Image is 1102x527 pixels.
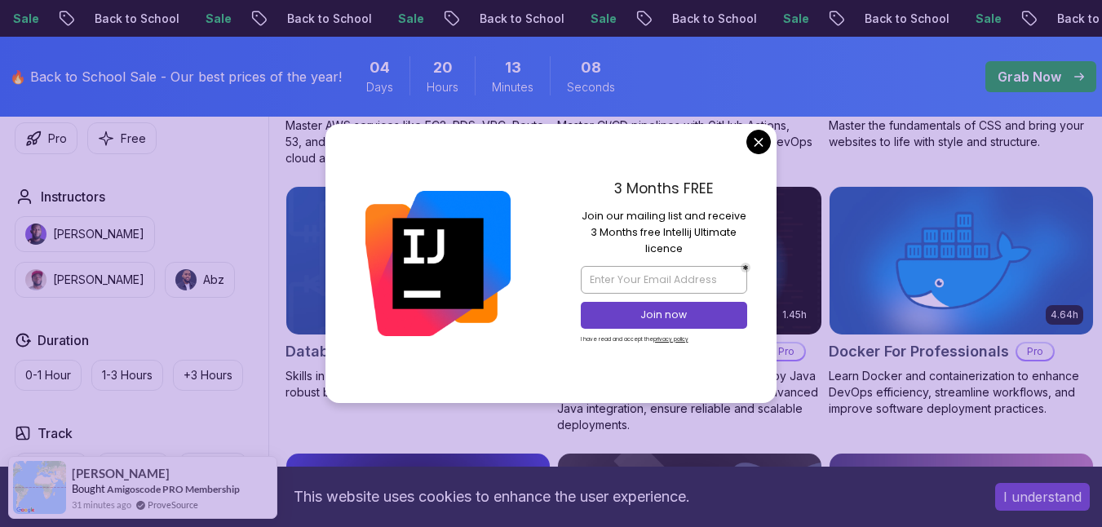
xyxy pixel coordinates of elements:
[285,117,551,166] p: Master AWS services like EC2, RDS, VPC, Route 53, and Docker to deploy and manage scalable cloud ...
[82,11,193,27] p: Back to School
[829,117,1094,150] p: Master the fundamentals of CSS and bring your websites to life with style and structure.
[557,117,822,166] p: Master CI/CD pipelines with GitHub Actions, automate deployments, and implement DevOps best pract...
[91,360,163,391] button: 1-3 Hours
[567,79,615,95] span: Seconds
[829,368,1094,417] p: Learn Docker and containerization to enhance DevOps efficiency, streamline workflows, and improve...
[107,483,240,495] a: Amigoscode PRO Membership
[370,56,390,79] span: 4 Days
[48,131,67,147] p: Pro
[15,360,82,391] button: 0-1 Hour
[25,224,46,245] img: instructor img
[770,11,822,27] p: Sale
[285,186,551,401] a: Database Design & Implementation card1.70hNEWDatabase Design & ImplementationProSkills in databas...
[15,216,155,252] button: instructor img[PERSON_NAME]
[829,186,1094,417] a: Docker For Professionals card4.64hDocker For ProfessionalsProLearn Docker and containerization to...
[15,122,77,154] button: Pro
[97,453,169,484] button: Back End
[72,482,105,495] span: Bought
[10,67,342,86] p: 🔥 Back to School Sale - Our best prices of the year!
[102,367,153,383] p: 1-3 Hours
[148,498,198,511] a: ProveSource
[173,360,243,391] button: +3 Hours
[998,67,1061,86] p: Grab Now
[179,453,247,484] button: Dev Ops
[768,343,804,360] p: Pro
[12,479,971,515] div: This website uses cookies to enhance the user experience.
[830,187,1093,334] img: Docker For Professionals card
[15,453,87,484] button: Front End
[274,11,385,27] p: Back to School
[38,423,73,443] h2: Track
[467,11,578,27] p: Back to School
[659,11,770,27] p: Back to School
[285,368,551,401] p: Skills in database design and SQL for efficient, robust backend development
[852,11,963,27] p: Back to School
[492,79,533,95] span: Minutes
[963,11,1015,27] p: Sale
[87,122,157,154] button: Free
[15,262,155,298] button: instructor img[PERSON_NAME]
[72,498,131,511] span: 31 minutes ago
[25,367,71,383] p: 0-1 Hour
[121,131,146,147] p: Free
[193,11,245,27] p: Sale
[13,461,66,514] img: provesource social proof notification image
[38,330,89,350] h2: Duration
[72,467,170,480] span: [PERSON_NAME]
[366,79,393,95] span: Days
[184,367,232,383] p: +3 Hours
[995,483,1090,511] button: Accept cookies
[25,269,46,290] img: instructor img
[782,308,807,321] p: 1.45h
[285,340,505,363] h2: Database Design & Implementation
[53,272,144,288] p: [PERSON_NAME]
[1051,308,1078,321] p: 4.64h
[286,187,550,334] img: Database Design & Implementation card
[165,262,235,298] button: instructor imgAbz
[175,269,197,290] img: instructor img
[829,340,1009,363] h2: Docker For Professionals
[427,79,458,95] span: Hours
[41,187,105,206] h2: Instructors
[203,272,224,288] p: Abz
[385,11,437,27] p: Sale
[581,56,601,79] span: 8 Seconds
[1017,343,1053,360] p: Pro
[505,56,521,79] span: 13 Minutes
[433,56,453,79] span: 20 Hours
[578,11,630,27] p: Sale
[53,226,144,242] p: [PERSON_NAME]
